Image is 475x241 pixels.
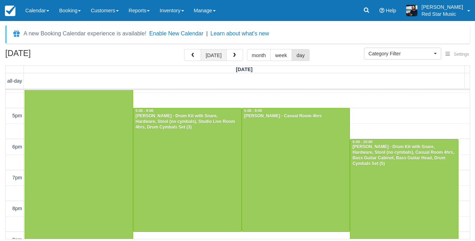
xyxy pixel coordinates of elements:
[422,4,463,11] p: [PERSON_NAME]
[5,49,94,62] h2: [DATE]
[242,108,350,232] a: 5:00 - 9:00[PERSON_NAME] - Casual Room 4hrs
[5,6,15,16] img: checkfront-main-nav-mini-logo.png
[247,49,271,61] button: month
[135,113,240,130] div: [PERSON_NAME] - Drum Kit with Snare, Hardware, Stool (no cymbals), Studio Live Room 4hrs, Drum Cy...
[236,67,253,72] span: [DATE]
[149,30,203,37] button: Enable New Calendar
[12,206,22,211] span: 8pm
[12,175,22,180] span: 7pm
[364,48,441,60] button: Category Filter
[201,49,226,61] button: [DATE]
[352,140,372,144] span: 6:00 - 10:00
[244,113,348,119] div: [PERSON_NAME] - Casual Room 4hrs
[24,29,147,38] div: A new Booking Calendar experience is available!
[244,109,262,113] span: 5:00 - 9:00
[210,30,269,36] a: Learn about what's new
[206,30,208,36] span: |
[386,8,396,13] span: Help
[136,109,154,113] span: 5:00 - 9:00
[441,49,473,60] button: Settings
[7,78,22,84] span: all-day
[12,144,22,150] span: 6pm
[292,49,310,61] button: day
[422,11,463,18] p: Red Star Music
[352,144,456,167] div: [PERSON_NAME] - Drum Kit with Snare, Hardware, Stool (no cymbals), Casual Room 4hrs, Bass Guitar ...
[12,113,22,118] span: 5pm
[369,50,432,57] span: Category Filter
[270,49,292,61] button: week
[379,8,384,13] i: Help
[406,5,417,16] img: A1
[454,52,469,57] span: Settings
[133,108,242,232] a: 5:00 - 9:00[PERSON_NAME] - Drum Kit with Snare, Hardware, Stool (no cymbals), Studio Live Room 4h...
